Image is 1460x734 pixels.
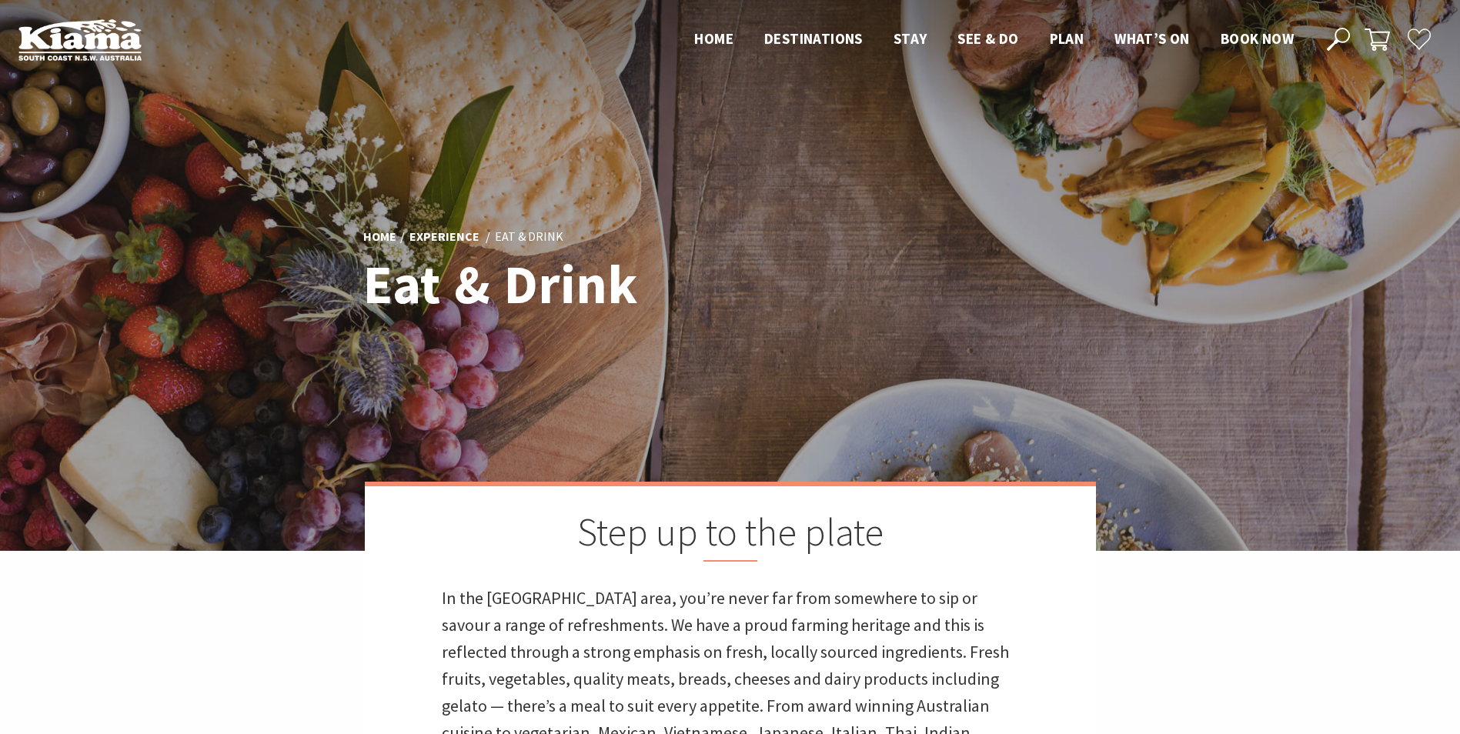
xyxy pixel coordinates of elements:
[679,27,1309,52] nav: Main Menu
[1114,29,1190,48] span: What’s On
[409,229,479,245] a: Experience
[764,29,863,48] span: Destinations
[957,29,1018,48] span: See & Do
[442,509,1019,562] h2: Step up to the plate
[1050,29,1084,48] span: Plan
[18,18,142,61] img: Kiama Logo
[894,29,927,48] span: Stay
[694,29,733,48] span: Home
[1221,29,1294,48] span: Book now
[363,255,798,314] h1: Eat & Drink
[363,229,396,245] a: Home
[495,227,563,247] li: Eat & Drink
